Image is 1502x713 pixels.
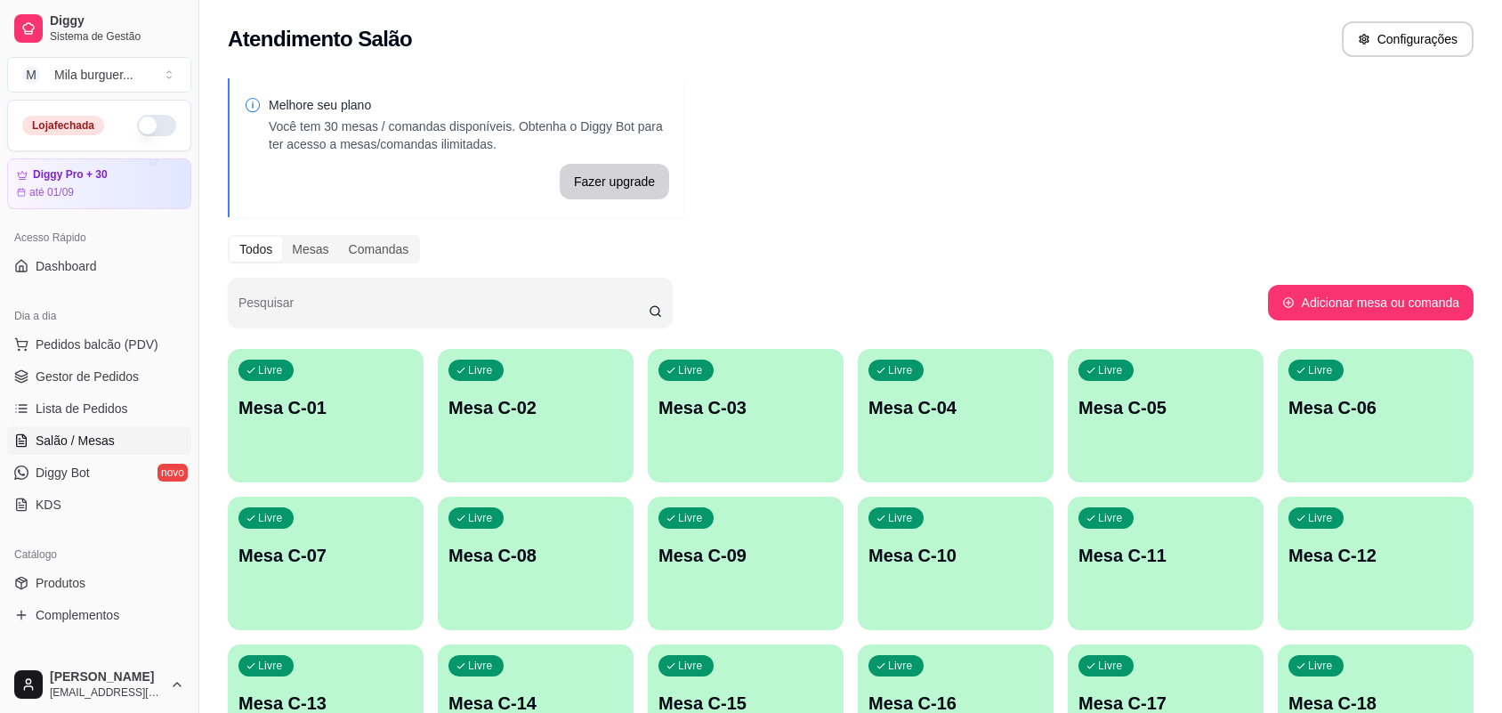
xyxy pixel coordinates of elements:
[858,497,1054,630] button: LivreMesa C-10
[858,349,1054,482] button: LivreMesa C-04
[1342,21,1474,57] button: Configurações
[1068,497,1264,630] button: LivreMesa C-11
[7,302,191,330] div: Dia a dia
[29,185,74,199] article: até 01/09
[868,543,1043,568] p: Mesa C-10
[238,395,413,420] p: Mesa C-01
[1268,285,1474,320] button: Adicionar mesa ou comanda
[1288,543,1463,568] p: Mesa C-12
[658,395,833,420] p: Mesa C-03
[1308,659,1333,673] p: Livre
[36,336,158,353] span: Pedidos balcão (PDV)
[258,363,283,377] p: Livre
[468,659,493,673] p: Livre
[1308,363,1333,377] p: Livre
[50,13,184,29] span: Diggy
[230,237,282,262] div: Todos
[888,363,913,377] p: Livre
[7,362,191,391] a: Gestor de Pedidos
[888,511,913,525] p: Livre
[22,116,104,135] div: Loja fechada
[238,543,413,568] p: Mesa C-07
[7,57,191,93] button: Select a team
[1288,395,1463,420] p: Mesa C-06
[54,66,133,84] div: Mila burguer ...
[339,237,419,262] div: Comandas
[438,349,634,482] button: LivreMesa C-02
[1068,349,1264,482] button: LivreMesa C-05
[7,426,191,455] a: Salão / Mesas
[1078,543,1253,568] p: Mesa C-11
[228,497,424,630] button: LivreMesa C-07
[269,117,669,153] p: Você tem 30 mesas / comandas disponíveis. Obtenha o Diggy Bot para ter acesso a mesas/comandas il...
[282,237,338,262] div: Mesas
[1098,659,1123,673] p: Livre
[868,395,1043,420] p: Mesa C-04
[50,669,163,685] span: [PERSON_NAME]
[50,685,163,700] span: [EMAIL_ADDRESS][DOMAIN_NAME]
[269,96,669,114] p: Melhore seu plano
[238,301,649,319] input: Pesquisar
[7,7,191,50] a: DiggySistema de Gestão
[7,223,191,252] div: Acesso Rápido
[1278,349,1474,482] button: LivreMesa C-06
[7,330,191,359] button: Pedidos balcão (PDV)
[36,257,97,275] span: Dashboard
[468,511,493,525] p: Livre
[22,66,40,84] span: M
[448,395,623,420] p: Mesa C-02
[33,168,108,182] article: Diggy Pro + 30
[678,363,703,377] p: Livre
[258,659,283,673] p: Livre
[228,349,424,482] button: LivreMesa C-01
[7,663,191,706] button: [PERSON_NAME][EMAIL_ADDRESS][DOMAIN_NAME]
[7,569,191,597] a: Produtos
[36,368,139,385] span: Gestor de Pedidos
[648,497,844,630] button: LivreMesa C-09
[137,115,176,136] button: Alterar Status
[678,511,703,525] p: Livre
[7,394,191,423] a: Lista de Pedidos
[678,659,703,673] p: Livre
[448,543,623,568] p: Mesa C-08
[36,400,128,417] span: Lista de Pedidos
[36,496,61,514] span: KDS
[258,511,283,525] p: Livre
[1078,395,1253,420] p: Mesa C-05
[560,164,669,199] button: Fazer upgrade
[7,490,191,519] a: KDS
[7,601,191,629] a: Complementos
[228,25,412,53] h2: Atendimento Salão
[1098,363,1123,377] p: Livre
[36,606,119,624] span: Complementos
[7,252,191,280] a: Dashboard
[1308,511,1333,525] p: Livre
[50,29,184,44] span: Sistema de Gestão
[36,432,115,450] span: Salão / Mesas
[648,349,844,482] button: LivreMesa C-03
[36,574,85,592] span: Produtos
[888,659,913,673] p: Livre
[1278,497,1474,630] button: LivreMesa C-12
[1098,511,1123,525] p: Livre
[438,497,634,630] button: LivreMesa C-08
[468,363,493,377] p: Livre
[7,540,191,569] div: Catálogo
[658,543,833,568] p: Mesa C-09
[7,158,191,209] a: Diggy Pro + 30até 01/09
[7,458,191,487] a: Diggy Botnovo
[36,464,90,482] span: Diggy Bot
